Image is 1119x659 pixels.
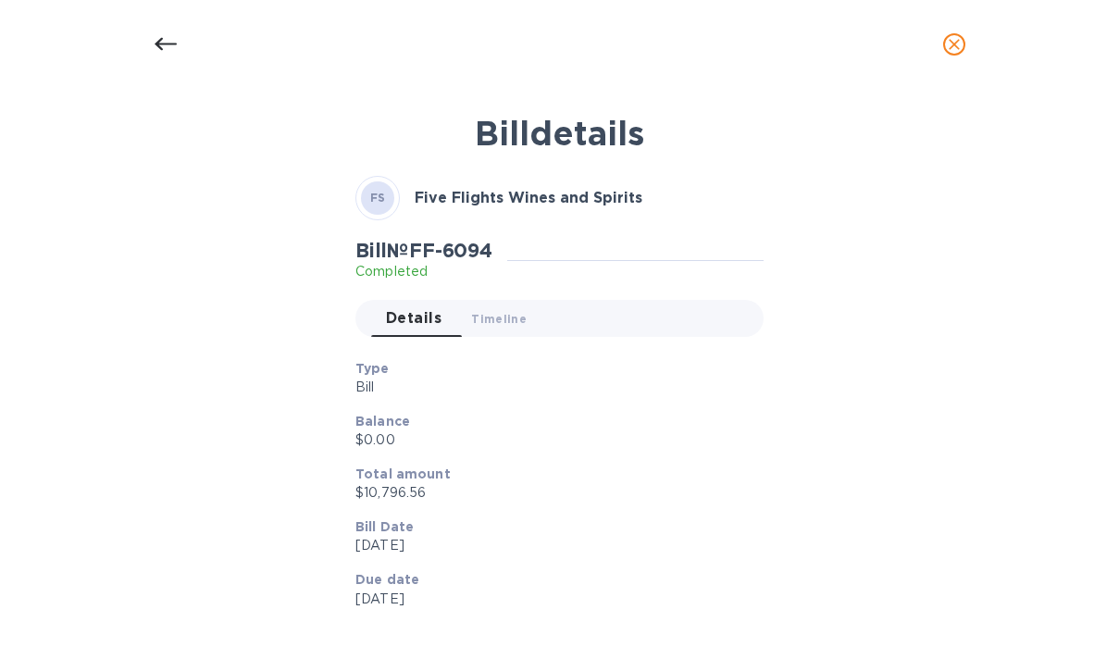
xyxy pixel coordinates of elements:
[355,590,749,609] p: [DATE]
[355,414,410,429] b: Balance
[355,536,749,555] p: [DATE]
[386,305,441,331] span: Details
[355,466,451,481] b: Total amount
[355,262,492,281] p: Completed
[475,113,644,154] b: Bill details
[355,519,414,534] b: Bill Date
[355,430,749,450] p: $0.00
[471,309,527,329] span: Timeline
[370,191,386,205] b: FS
[415,189,642,206] b: Five Flights Wines and Spirits
[932,22,976,67] button: close
[355,378,749,397] p: Bill
[355,361,390,376] b: Type
[355,239,492,262] h2: Bill № FF-6094
[355,572,419,587] b: Due date
[355,483,749,503] p: $10,796.56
